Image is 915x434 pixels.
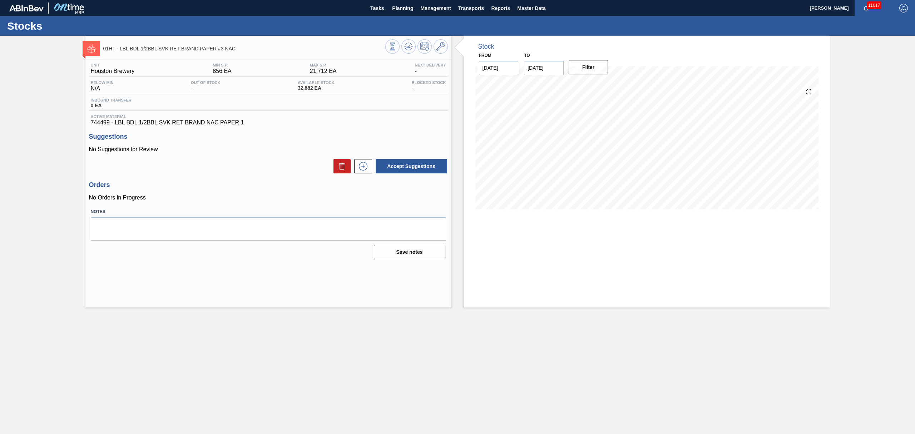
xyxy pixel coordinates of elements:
span: Transports [458,4,484,13]
span: 856 EA [213,68,232,74]
div: - [189,80,222,92]
button: Filter [569,60,608,74]
button: Update Chart [401,39,416,54]
div: Delete Suggestions [330,159,351,173]
h3: Suggestions [89,133,448,140]
span: Active Material [91,114,446,119]
div: New suggestion [351,159,372,173]
p: No Suggestions for Review [89,146,448,153]
span: Inbound Transfer [91,98,132,102]
label: Notes [91,207,446,217]
span: Houston Brewery [91,68,135,74]
label: to [524,53,530,58]
span: MAX S.P. [310,63,337,67]
button: Accept Suggestions [376,159,447,173]
img: TNhmsLtSVTkK8tSr43FrP2fwEKptu5GPRR3wAAAABJRU5ErkJggg== [9,5,44,11]
div: N/A [89,80,115,92]
button: Save notes [374,245,445,259]
span: 01HT - LBL BDL 1/2BBL SVK RET BRAND PAPER #3 NAC [103,46,385,51]
span: Planning [392,4,413,13]
input: mm/dd/yyyy [479,61,519,75]
div: Stock [478,43,494,50]
div: - [410,80,448,92]
span: 0 EA [91,103,132,108]
span: Out Of Stock [191,80,221,85]
input: mm/dd/yyyy [524,61,564,75]
span: Blocked Stock [412,80,446,85]
span: Management [420,4,451,13]
span: 32,882 EA [298,85,335,91]
h3: Orders [89,181,448,189]
img: Ícone [87,44,96,53]
button: Stocks Overview [385,39,400,54]
span: 744499 - LBL BDL 1/2BBL SVK RET BRAND NAC PAPER 1 [91,119,446,126]
span: MIN S.P. [213,63,232,67]
img: Logout [899,4,908,13]
span: Reports [491,4,510,13]
button: Schedule Inventory [417,39,432,54]
div: - [413,63,448,74]
span: Next Delivery [415,63,446,67]
button: Go to Master Data / General [434,39,448,54]
span: Tasks [369,4,385,13]
span: 11617 [867,1,881,9]
span: Master Data [517,4,545,13]
span: 21,712 EA [310,68,337,74]
span: Below Min [91,80,114,85]
label: From [479,53,491,58]
h1: Stocks [7,22,134,30]
span: Available Stock [298,80,335,85]
button: Notifications [855,3,877,13]
span: Unit [91,63,135,67]
p: No Orders in Progress [89,194,448,201]
div: Accept Suggestions [372,158,448,174]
